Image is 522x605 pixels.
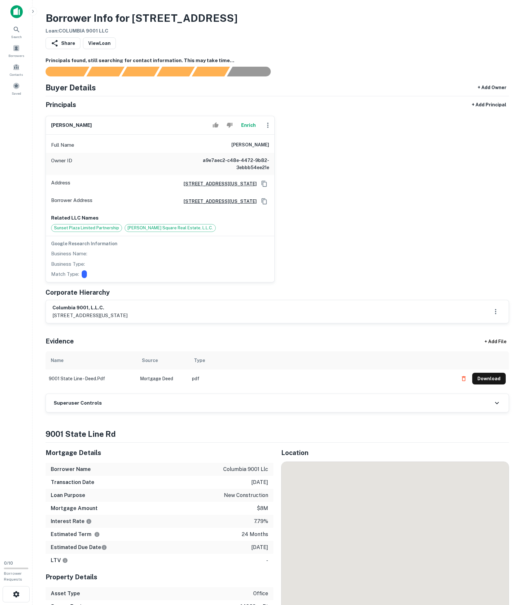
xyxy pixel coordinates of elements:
p: [DATE] [251,544,268,551]
p: Address [51,179,70,189]
button: + Add Principal [469,99,509,111]
div: + Add File [473,336,518,347]
h6: Mortgage Amount [51,504,98,512]
img: capitalize-icon.png [10,5,23,18]
span: Search [11,34,22,39]
p: Match Type: [51,270,79,278]
a: ViewLoan [83,37,116,49]
div: Your request is received and processing... [86,67,124,76]
button: Reject [224,119,235,132]
div: Sending borrower request to AI... [38,67,87,76]
p: Related LLC Names [51,214,269,222]
div: Name [51,356,63,364]
td: Mortgage Deed [137,370,189,388]
span: Saved [12,91,21,96]
h6: Estimated Due Date [51,544,107,551]
span: [PERSON_NAME] Square Real Estate, L.L.C. [125,225,215,231]
div: scrollable content [46,351,509,394]
h6: Superuser Controls [54,399,102,407]
button: Accept [210,119,221,132]
p: Owner ID [51,157,72,171]
h6: Transaction Date [51,478,94,486]
a: [STREET_ADDRESS][US_STATE] [178,198,257,205]
th: Name [46,351,137,370]
button: Download [472,373,506,384]
th: Source [137,351,189,370]
button: Copy Address [259,179,269,189]
p: [STREET_ADDRESS][US_STATE] [52,312,128,319]
p: Full Name [51,141,74,149]
h6: Interest Rate [51,518,92,525]
span: Sunset Plaza Limited Partnership [51,225,122,231]
p: office [253,590,268,598]
p: [DATE] [251,478,268,486]
button: Copy Address [259,196,269,206]
iframe: Chat Widget [489,553,522,584]
svg: The interest rates displayed on the website are for informational purposes only and may be report... [86,518,92,524]
p: 7.79% [254,518,268,525]
span: 0 / 10 [4,561,13,566]
h5: Corporate Hierarchy [46,288,110,297]
h5: Mortgage Details [46,448,273,458]
h6: Estimated Term [51,531,100,538]
p: new construction [224,491,268,499]
button: Share [46,37,80,49]
a: [STREET_ADDRESS][US_STATE] [178,180,257,187]
h6: Principals found, still searching for contact information. This may take time... [46,57,509,64]
h4: Buyer Details [46,82,96,93]
h4: 9001 state line rd [46,428,509,440]
a: Search [2,23,31,41]
button: + Add Owner [475,82,509,93]
div: AI fulfillment process complete. [227,67,279,76]
th: Type [189,351,455,370]
h6: [PERSON_NAME] [231,141,269,149]
p: Borrower Address [51,196,92,206]
a: Saved [2,80,31,97]
p: columbia 9001 llc [223,465,268,473]
td: pdf [189,370,455,388]
p: $8m [257,504,268,512]
h6: Asset Type [51,590,80,598]
h6: Google Research Information [51,240,269,247]
svg: Estimate is based on a standard schedule for this type of loan. [101,544,107,550]
button: Enrich [238,119,259,132]
div: Principals found, still searching for contact information. This may take time... [192,67,230,76]
span: Borrowers [8,53,24,58]
p: Business Type: [51,260,85,268]
div: Type [194,356,205,364]
h5: Evidence [46,336,74,346]
p: Business Name: [51,250,87,258]
svg: LTVs displayed on the website are for informational purposes only and may be reported incorrectly... [62,558,68,563]
div: Documents found, AI parsing details... [121,67,159,76]
div: Source [142,356,158,364]
td: 9001 state line - deed.pdf [46,370,137,388]
h5: Property Details [46,572,273,582]
h6: Borrower Name [51,465,91,473]
h5: Principals [46,100,76,110]
h6: [PERSON_NAME] [51,122,92,129]
h6: Loan Purpose [51,491,85,499]
a: Contacts [2,61,31,78]
button: Delete file [458,373,470,384]
svg: Term is based on a standard schedule for this type of loan. [94,531,100,537]
h6: Loan : COLUMBIA 9001 LLC [46,27,238,35]
h3: Borrower Info for [STREET_ADDRESS] [46,10,238,26]
p: - [266,557,268,564]
span: Borrower Requests [4,571,22,582]
p: 24 months [242,531,268,538]
div: Principals found, AI now looking for contact information... [157,67,195,76]
h6: a9e7aec2-c48e-4472-9b82-3ebbb54ee21e [191,157,269,171]
a: Borrowers [2,42,31,60]
h6: LTV [51,557,68,564]
h6: columbia 9001, l.l.c. [52,304,128,312]
span: Contacts [10,72,23,77]
h5: Location [281,448,509,458]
